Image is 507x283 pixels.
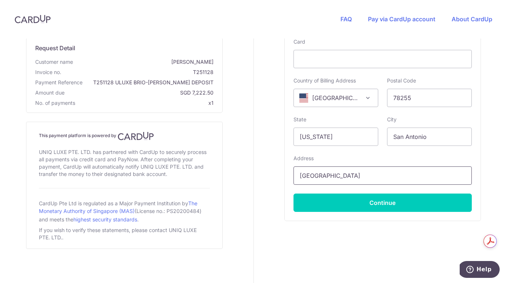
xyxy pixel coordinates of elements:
[35,89,65,96] span: Amount due
[64,69,214,76] span: T251128
[387,77,416,84] label: Postal Code
[39,197,210,225] div: CardUp Pte Ltd is regulated as a Major Payment Institution by (License no.: PS20200484) and meets...
[293,38,305,45] label: Card
[293,194,472,212] button: Continue
[68,89,214,96] span: SGD 7,222.50
[35,58,73,66] span: Customer name
[39,200,197,214] a: The Monetary Authority of Singapore (MAS)
[294,89,378,107] span: United States
[340,15,352,23] a: FAQ
[387,89,472,107] input: Example 123456
[293,155,314,162] label: Address
[118,132,154,140] img: CardUp
[85,79,214,86] span: T251128 ULUXE BRIO-[PERSON_NAME] DEPOSIT
[293,116,306,123] label: State
[76,58,214,66] span: [PERSON_NAME]
[39,147,210,179] div: UNIQ LUXE PTE. LTD. has partnered with CardUp to securely process all payments via credit card an...
[35,79,83,85] span: translation missing: en.payment_reference
[452,15,492,23] a: About CardUp
[39,225,210,243] div: If you wish to verify these statements, please contact UNIQ LUXE PTE. LTD..
[368,15,435,23] a: Pay via CardUp account
[35,99,75,107] span: No. of payments
[293,77,356,84] label: Country of Billing Address
[15,15,51,23] img: CardUp
[300,55,466,63] iframe: Secure card payment input frame
[35,69,61,76] span: Invoice no.
[208,100,214,106] span: x1
[39,132,210,140] h4: This payment platform is powered by
[387,116,397,123] label: City
[35,44,75,52] span: translation missing: en.request_detail
[73,216,137,223] a: highest security standards
[460,261,500,279] iframe: Opens a widget where you can find more information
